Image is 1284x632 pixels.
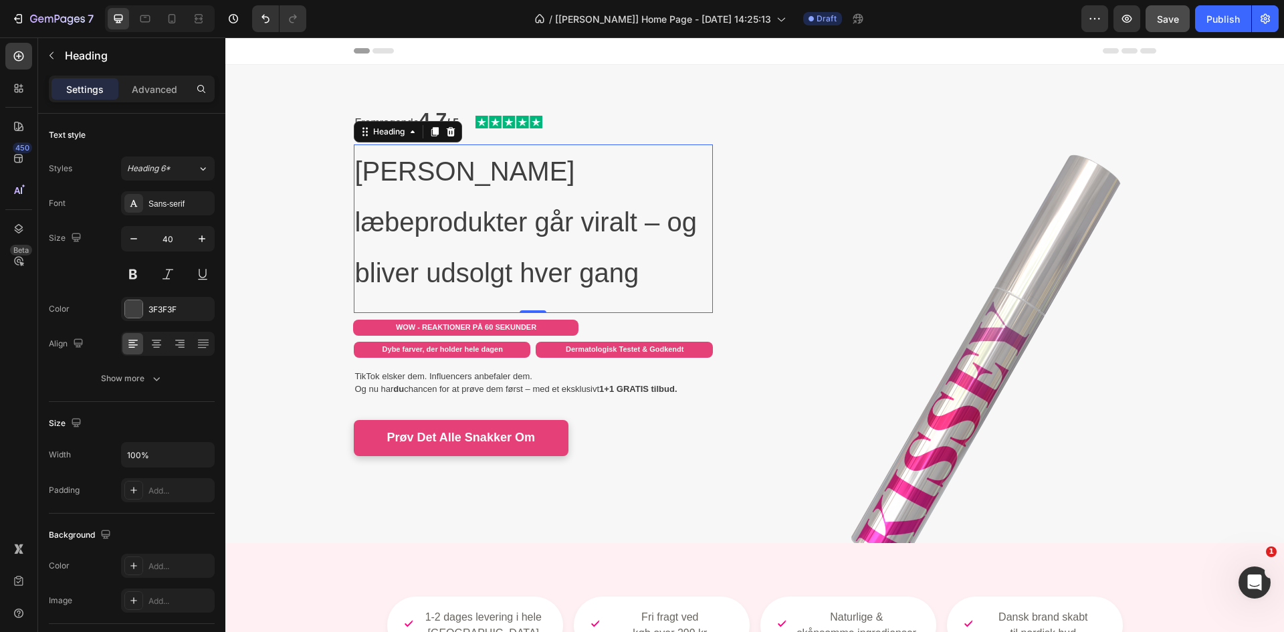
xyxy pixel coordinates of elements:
span: 1-2 dages levering i hele [GEOGRAPHIC_DATA] [195,572,321,604]
iframe: Intercom live chat [1239,566,1271,599]
div: Beta [10,245,32,255]
span: Og nu har chancen for at prøve dem først – med et eksklusivt [130,346,452,356]
h2: To enrich screen reader interactions, please activate Accessibility in Grammarly extension settings [128,107,488,262]
div: Padding [49,484,80,496]
div: 450 [13,142,32,153]
button: Publish [1195,5,1251,32]
div: Color [49,560,70,572]
h2: Rich Text Editor. Editing area: main [128,282,353,298]
img: gempages_564298676567016613-70d1f168-3f06-493b-97b3-b389ba6c584c.png [250,78,317,91]
strong: du [168,346,179,356]
p: Settings [66,82,104,96]
div: Publish [1206,12,1240,26]
div: Sans-serif [148,198,211,210]
div: Size [49,415,84,433]
strong: WOW - REAKTIONER PÅ 60 SEKUNDER [171,286,311,294]
span: Fri fragt ved køb over 299 kr [381,572,508,604]
div: Text style [49,129,86,141]
h2: Rich Text Editor. Editing area: main [310,304,488,320]
button: Show more [49,366,215,391]
div: Show more [101,372,163,385]
span: 1 [1266,546,1277,557]
h2: Rich Text Editor. Editing area: main [128,304,306,320]
a: Prøv Det Alle Snakker Om [128,383,343,419]
p: Heading [65,47,209,64]
div: Font [49,197,66,209]
span: / [549,12,552,26]
p: Dermatologisk Testet & Godkendt [312,306,488,319]
div: Image [49,595,72,607]
div: Undo/Redo [252,5,306,32]
button: Save [1146,5,1190,32]
button: Heading 6* [121,156,215,181]
input: Auto [122,443,214,467]
span: [[PERSON_NAME]] Home Page - [DATE] 14:25:13 [555,12,771,26]
span: Dansk brand skabt til nordisk hud [754,572,881,604]
div: Size [49,229,84,247]
div: 3F3F3F [148,304,211,316]
iframe: To enrich screen reader interactions, please activate Accessibility in Grammarly extension settings [225,37,1284,632]
div: Add... [148,595,211,607]
div: Add... [148,485,211,497]
div: Align [49,335,86,353]
img: gempages_564298676567016613-7ceeccb7-2bda-4506-aa38-7c84d3bfc4aa.png [553,114,944,506]
span: Naturlige & skånsomme ingredienser [568,572,694,604]
div: Styles [49,163,72,175]
p: Dybe farver, der holder hele dagen [130,306,306,319]
p: ⁠⁠⁠⁠⁠⁠⁠ [129,284,353,297]
button: 7 [5,5,100,32]
strong: 1+1 GRATIS tilbud. [374,346,451,356]
div: Add... [148,560,211,572]
p: 7 [88,11,94,27]
strong: Prøv Det Alle Snakker Om [162,393,310,407]
div: Color [49,303,70,315]
div: Heading [145,88,182,100]
div: Background [49,526,114,544]
p: Advanced [132,82,177,96]
span: Save [1157,13,1179,25]
p: [PERSON_NAME] læbeprodukter går viralt – og bliver udsolgt hver gang [130,108,486,261]
span: TikTok elsker dem. Influencers anbefaler dem. [130,334,307,344]
span: Heading 6* [127,163,171,175]
div: Width [49,449,71,461]
span: Draft [817,13,837,25]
